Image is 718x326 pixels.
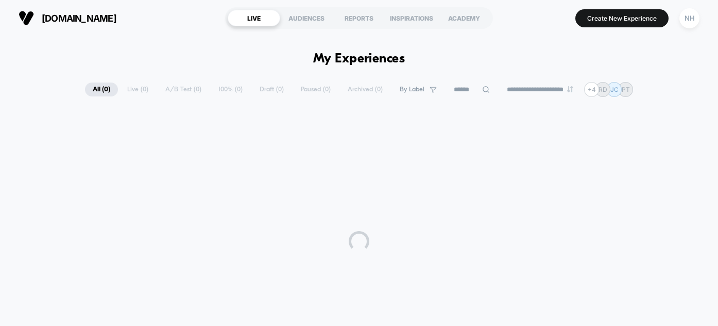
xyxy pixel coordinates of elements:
img: Visually logo [19,10,34,26]
p: JC [610,86,619,93]
div: ACADEMY [438,10,490,26]
div: REPORTS [333,10,385,26]
button: Create New Experience [575,9,669,27]
button: [DOMAIN_NAME] [15,10,119,26]
h1: My Experiences [313,52,405,67]
button: NH [676,8,703,29]
span: By Label [400,86,424,93]
div: NH [679,8,699,28]
span: [DOMAIN_NAME] [42,13,116,24]
div: INSPIRATIONS [385,10,438,26]
p: RD [599,86,607,93]
span: All ( 0 ) [85,83,118,96]
div: LIVE [228,10,280,26]
img: end [567,86,573,92]
p: PT [622,86,630,93]
div: AUDIENCES [280,10,333,26]
div: + 4 [584,82,599,97]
